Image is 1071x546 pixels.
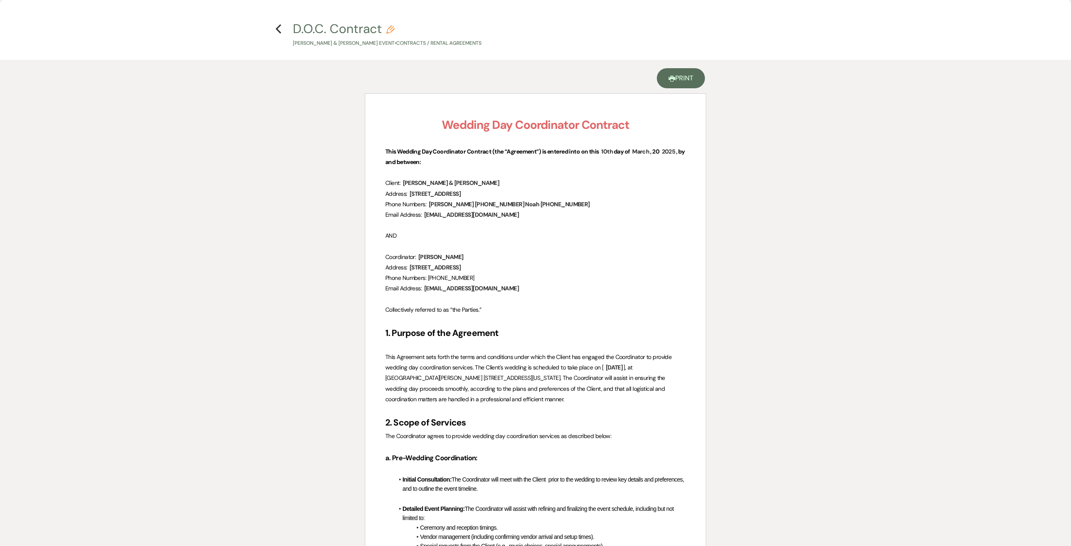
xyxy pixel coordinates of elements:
span: Address: [385,190,407,197]
span: Collectively referred to as “the Parties.” [385,306,481,313]
span: Email Address: [385,211,422,218]
button: D.O.C. Contract[PERSON_NAME] & [PERSON_NAME] Event•Contracts / Rental Agreements [293,23,482,47]
span: [EMAIL_ADDRESS][DOMAIN_NAME] [423,284,520,293]
span: [EMAIL_ADDRESS][DOMAIN_NAME] [423,210,520,220]
span: [DATE] [605,363,624,372]
span: The Coordinator agrees to provide wedding day coordination services as described below: [385,432,611,440]
span: ], at [GEOGRAPHIC_DATA][PERSON_NAME] [STREET_ADDRESS][US_STATE]. The Coordinator will assist in e... [385,364,666,403]
strong: This Wedding Day Coordinator Contract (the “Agreement”) is entered into on this [385,148,599,155]
strong: day of [614,148,630,155]
span: 10th [600,147,614,156]
span: The Coordinator will assist with refining and finalizing the event schedule, including but not li... [402,505,675,521]
span: Phone Numbers: [PHONE_NUMBER] [385,274,474,282]
span: Client: [385,179,400,187]
span: [PERSON_NAME] [PHONE_NUMBER] Noah [PHONE_NUMBER] [428,200,591,209]
span: Email Address: [385,285,422,292]
span: Ceremony and reception timings. [420,524,498,531]
span: The Coordinator will meet with the Client prior to the wedding to review key details and preferen... [402,476,685,492]
span: This Agreement sets forth the terms and conditions under which the Client has engaged the Coordin... [385,353,673,371]
span: [PERSON_NAME] & [PERSON_NAME] [402,178,500,188]
span: Phone Numbers: [385,200,426,208]
span: Address: [385,264,407,271]
span: Coordinator: [385,253,416,261]
strong: Wedding Day Coordinator Contract [442,117,629,133]
strong: , 20 [650,148,659,155]
strong: Initial Consultation: [402,476,451,483]
span: 2025 [661,147,676,156]
strong: 2. Scope of Services [385,417,466,428]
a: Print [657,68,705,88]
span: March [631,147,650,156]
strong: Detailed Event Planning: [402,505,465,512]
strong: , by and between: [385,148,685,166]
span: Vendor management (including confirming vendor arrival and setup times). [420,533,594,540]
span: [STREET_ADDRESS] [409,189,461,199]
strong: 1. Purpose of the Agreement [385,327,498,339]
span: [PERSON_NAME] [418,252,464,262]
strong: a. Pre-Wedding Coordination: [385,454,477,462]
span: AND [385,232,397,239]
p: [PERSON_NAME] & [PERSON_NAME] Event • Contracts / Rental Agreements [293,39,482,47]
span: [STREET_ADDRESS] [409,263,461,272]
